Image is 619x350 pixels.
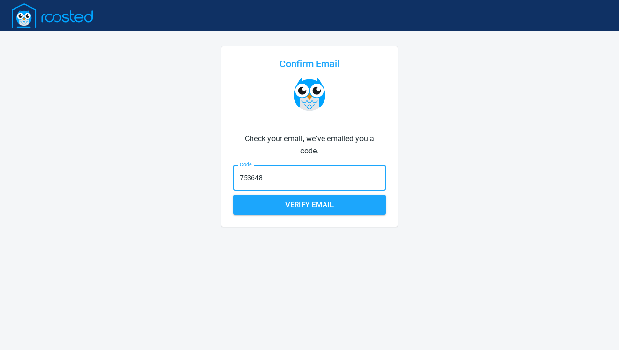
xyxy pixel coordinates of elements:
[233,58,386,70] div: Confirm Email
[233,125,386,165] h6: Check your email, we've emailed you a code.
[244,198,376,211] span: Verify Email
[293,77,326,111] img: Logo
[233,195,386,215] button: Verify Email
[12,3,93,28] img: Logo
